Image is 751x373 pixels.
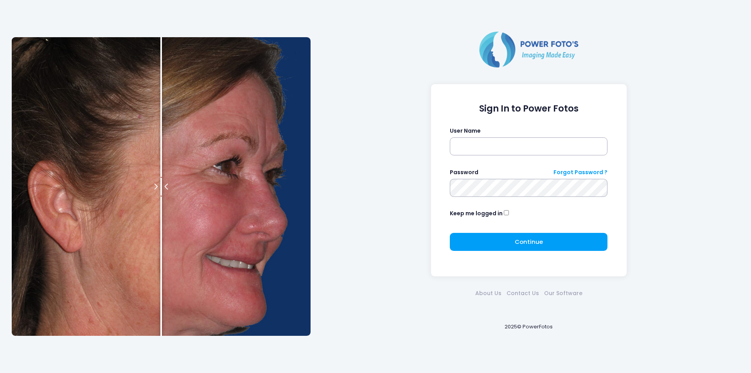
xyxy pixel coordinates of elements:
[553,168,607,177] a: Forgot Password ?
[541,289,585,297] a: Our Software
[515,238,543,246] span: Continue
[450,233,607,251] button: Continue
[450,168,478,177] label: Password
[476,30,582,69] img: Logo
[450,127,481,135] label: User Name
[473,289,504,297] a: About Us
[504,289,541,297] a: Contact Us
[450,103,607,114] h1: Sign In to Power Fotos
[450,209,503,218] label: Keep me logged in
[318,310,739,343] div: 2025© PowerFotos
